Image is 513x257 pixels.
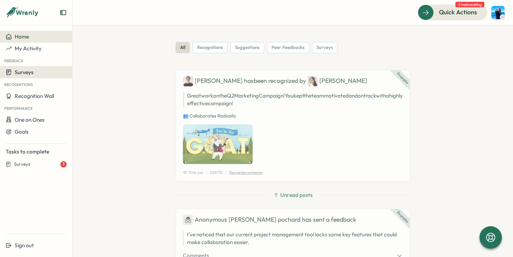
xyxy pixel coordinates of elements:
span: suggestions [235,44,260,51]
span: Sign out [15,242,34,249]
p: [DATE] [210,170,223,176]
span: Recognition Wall [15,93,54,99]
span: Quick Actions [439,8,477,17]
button: Quick Actions [418,5,487,20]
div: [PERSON_NAME] [307,76,367,86]
span: Only you [183,170,203,176]
span: Surveys [14,161,30,167]
span: 3 tasks waiting [455,2,484,7]
img: Ben [183,76,193,86]
img: Jane [307,76,318,86]
span: all [180,44,185,51]
div: has sent a feedback [183,215,403,225]
span: recognitions [197,44,223,51]
button: Expand sidebar [60,9,67,16]
p: I've noticed that our current project management tool lacks some key features that could make col... [187,231,403,246]
img: Recognition Image [183,124,253,164]
span: peer feedbacks [272,44,305,51]
span: Home [15,33,29,40]
span: My Activity [15,45,42,52]
img: Henry Innis [491,6,505,19]
div: Anonymous [PERSON_NAME] pochard [183,215,300,225]
span: surveys [317,44,333,51]
p: | [206,170,207,176]
div: [PERSON_NAME] has been recognized by [183,76,403,86]
span: Unread posts [280,191,313,199]
p: | [225,170,226,176]
p: 👥 Collaborates Radically [183,113,403,119]
p: Tasks to complete [6,148,67,156]
span: Goals [15,128,29,135]
p: Recognize someone [229,170,262,176]
span: One on Ones [15,116,45,123]
span: Surveys [15,69,34,76]
p: Great work on the Q2 Marketing Campaign! You kept the team motivated and on track with a highly e... [183,92,403,107]
div: 3 [60,161,67,167]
